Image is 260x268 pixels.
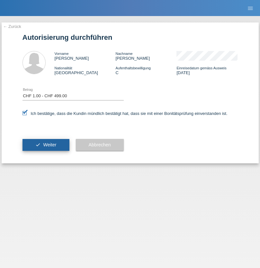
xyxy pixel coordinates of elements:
[176,66,226,70] span: Einreisedatum gemäss Ausweis
[55,66,72,70] span: Nationalität
[76,139,124,151] button: Abbrechen
[176,65,238,75] div: [DATE]
[55,52,69,56] span: Vorname
[22,111,228,116] label: Ich bestätige, dass die Kundin mündlich bestätigt hat, dass sie mit einer Bonitätsprüfung einvers...
[43,142,56,147] span: Weiter
[115,66,150,70] span: Aufenthaltsbewilligung
[22,33,238,41] h1: Autorisierung durchführen
[22,139,69,151] button: check Weiter
[115,65,176,75] div: C
[89,142,111,147] span: Abbrechen
[35,142,40,147] i: check
[115,51,176,61] div: [PERSON_NAME]
[55,51,116,61] div: [PERSON_NAME]
[55,65,116,75] div: [GEOGRAPHIC_DATA]
[244,6,257,10] a: menu
[115,52,132,56] span: Nachname
[3,24,21,29] a: ← Zurück
[247,5,254,12] i: menu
